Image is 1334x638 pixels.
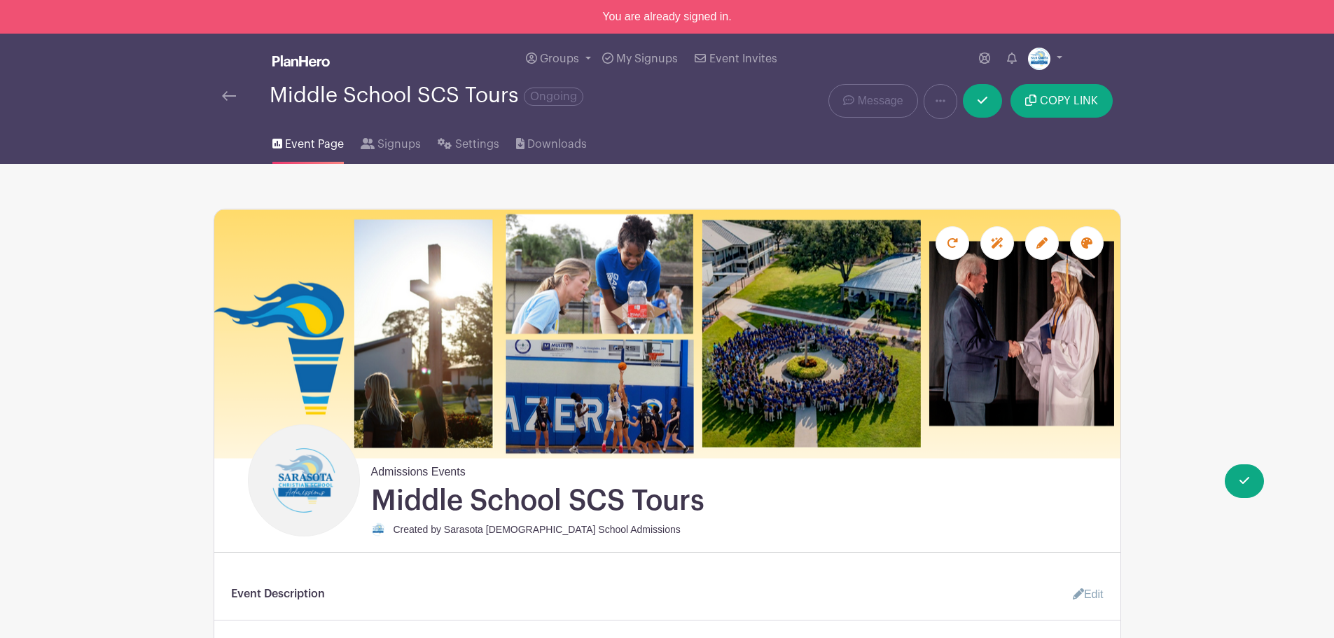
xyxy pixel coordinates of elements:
a: Groups [520,34,597,84]
span: Downloads [527,136,587,153]
span: My Signups [616,53,678,64]
span: Event Page [285,136,344,153]
span: Settings [455,136,499,153]
a: Event Invites [689,34,782,84]
a: Signups [361,119,421,164]
img: logo_white-6c42ec7e38ccf1d336a20a19083b03d10ae64f83f12c07503d8b9e83406b4c7d.svg [272,55,330,67]
span: Message [858,92,903,109]
span: COPY LINK [1040,95,1098,106]
a: Downloads [516,119,587,164]
h1: Middle School SCS Tours [371,483,704,518]
img: Admisions%20Logo.png [371,522,385,536]
span: Event Invites [709,53,777,64]
a: My Signups [597,34,683,84]
span: Ongoing [524,88,583,106]
small: Created by Sarasota [DEMOGRAPHIC_DATA] School Admissions [394,524,681,535]
a: Edit [1062,581,1104,609]
img: Admisions%20Logo.png [1028,48,1050,70]
img: Admissions%20Logo%20%20(2).png [251,428,356,533]
span: Admissions Events [371,458,466,480]
img: back-arrow-29a5d9b10d5bd6ae65dc969a981735edf675c4d7a1fe02e03b50dbd4ba3cdb55.svg [222,91,236,101]
div: Middle School SCS Tours [270,84,583,107]
img: event_banner_7788.png [214,209,1120,458]
a: Settings [438,119,499,164]
a: Message [828,84,917,118]
span: Signups [377,136,421,153]
a: Event Page [272,119,344,164]
button: COPY LINK [1010,84,1112,118]
h6: Event Description [231,588,325,601]
span: Groups [540,53,579,64]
